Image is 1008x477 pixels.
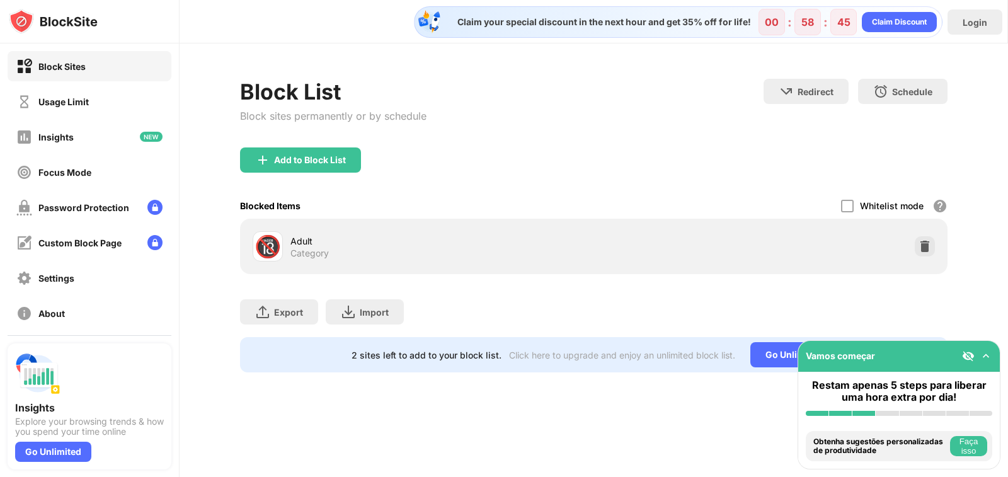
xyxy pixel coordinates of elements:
[750,342,837,367] div: Go Unlimited
[16,235,32,251] img: customize-block-page-off.svg
[806,350,875,361] div: Vamos começar
[801,16,814,28] div: 58
[963,17,987,28] div: Login
[892,86,932,97] div: Schedule
[860,200,924,211] div: Whitelist mode
[417,9,442,35] img: specialOfferDiscount.svg
[872,16,927,28] div: Claim Discount
[15,351,60,396] img: push-insights.svg
[16,59,32,74] img: block-on.svg
[813,437,947,456] div: Obtenha sugestões personalizadas de produtividade
[16,306,32,321] img: about-off.svg
[16,94,32,110] img: time-usage-off.svg
[38,273,74,284] div: Settings
[798,86,833,97] div: Redirect
[38,308,65,319] div: About
[290,248,329,259] div: Category
[821,12,830,32] div: :
[255,234,281,260] div: 🔞
[240,200,301,211] div: Blocked Items
[837,16,850,28] div: 45
[352,350,501,360] div: 2 sites left to add to your block list.
[38,61,86,72] div: Block Sites
[140,132,163,142] img: new-icon.svg
[16,129,32,145] img: insights-off.svg
[950,436,987,456] button: Faça isso
[38,167,91,178] div: Focus Mode
[15,417,164,437] div: Explore your browsing trends & how you spend your time online
[15,442,91,462] div: Go Unlimited
[765,16,779,28] div: 00
[38,96,89,107] div: Usage Limit
[962,350,975,362] img: eye-not-visible.svg
[38,238,122,248] div: Custom Block Page
[240,79,427,105] div: Block List
[806,379,992,403] div: Restam apenas 5 steps para liberar uma hora extra por dia!
[274,307,303,318] div: Export
[980,350,992,362] img: omni-setup-toggle.svg
[147,235,163,250] img: lock-menu.svg
[9,9,98,34] img: logo-blocksite.svg
[450,16,751,28] div: Claim your special discount in the next hour and get 35% off for life!
[38,132,74,142] div: Insights
[274,155,346,165] div: Add to Block List
[38,202,129,213] div: Password Protection
[16,200,32,216] img: password-protection-off.svg
[360,307,389,318] div: Import
[509,350,735,360] div: Click here to upgrade and enjoy an unlimited block list.
[290,234,594,248] div: Adult
[240,110,427,122] div: Block sites permanently or by schedule
[16,164,32,180] img: focus-off.svg
[785,12,794,32] div: :
[16,270,32,286] img: settings-off.svg
[15,401,164,414] div: Insights
[147,200,163,215] img: lock-menu.svg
